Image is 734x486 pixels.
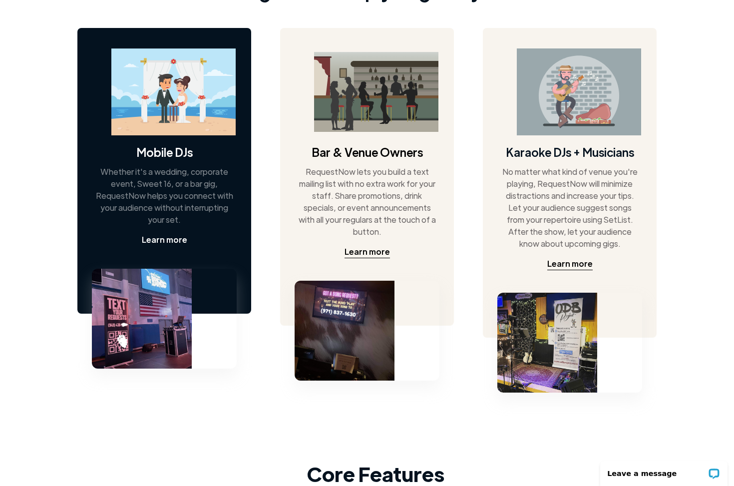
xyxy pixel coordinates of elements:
img: school dance with a poster [92,269,192,369]
h4: Mobile DJs [136,144,193,160]
a: Learn more [142,234,187,246]
h4: Karaoke DJs + Musicians [506,144,634,160]
img: wedding on a beach [111,48,236,136]
a: Learn more [547,258,593,270]
div: No matter what kind of venue you're playing, RequestNow will minimize distractions and increase y... [500,166,639,250]
div: Whether it's a wedding, corporate event, Sweet 16, or a bar gig, RequestNow helps you connect wit... [95,166,234,226]
iframe: LiveChat chat widget [594,455,734,486]
img: bar image [314,52,438,132]
a: Learn more [345,246,390,258]
img: musician stand [497,293,597,393]
h4: Bar & Venue Owners [312,144,423,160]
div: RequestNow lets you build a text mailing list with no extra work for your staff. Share promotions... [298,166,436,238]
img: bar tv [295,281,394,381]
img: guitarist [517,48,641,136]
